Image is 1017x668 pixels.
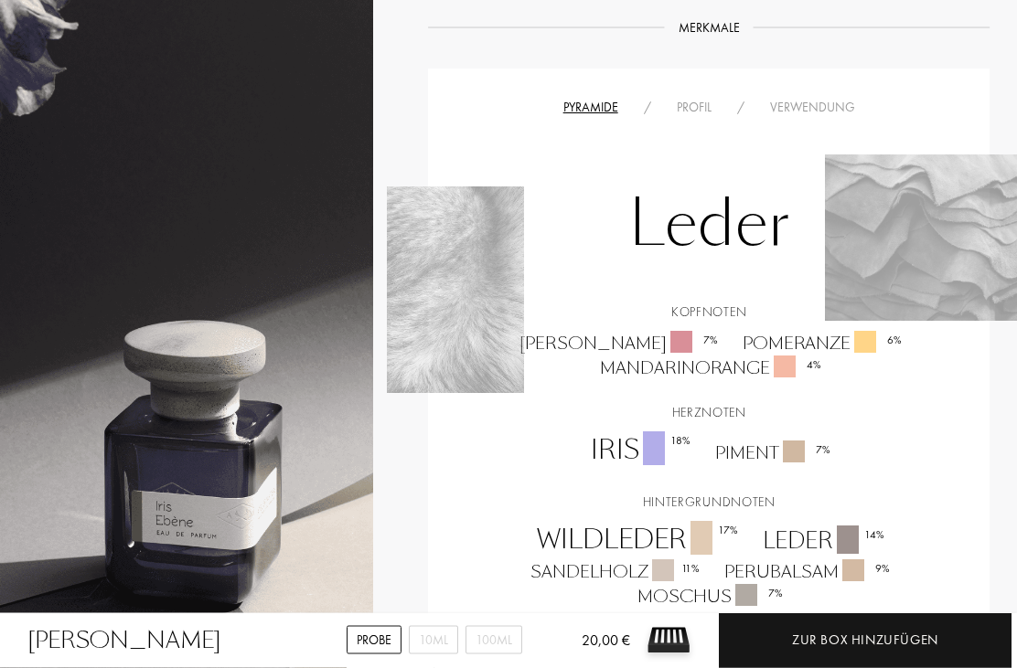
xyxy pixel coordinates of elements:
[641,613,696,668] img: sample box sommelier du parfum
[757,99,868,118] div: Verwendung
[409,626,458,654] div: 10mL
[27,624,221,657] div: [PERSON_NAME]
[864,527,884,544] div: 14 %
[387,187,524,394] img: J7DTOLDOBTLLP_2.png
[887,333,902,349] div: 6 %
[701,441,841,466] div: Piment
[466,626,522,654] div: 100mL
[442,404,976,423] div: Herznoten
[552,630,630,668] div: 20,00 €
[631,99,664,118] div: /
[875,561,890,578] div: 9 %
[816,442,830,459] div: 7 %
[347,626,401,654] div: Probe
[703,333,718,349] div: 7 %
[670,433,690,450] div: 18 %
[792,630,938,651] div: Zur Box hinzufügen
[517,560,711,585] div: Sandelholz
[523,522,749,560] div: Wildleder
[807,357,821,374] div: 4 %
[724,99,757,118] div: /
[551,99,631,118] div: Pyramide
[586,356,832,381] div: Mandarinorange
[577,432,701,471] div: Iris
[718,523,738,539] div: 17 %
[664,99,724,118] div: Profil
[442,178,976,281] div: Leder
[749,526,895,558] div: Leder
[624,585,794,610] div: Moschus
[681,561,700,578] div: 11 %
[711,560,901,585] div: Perubalsam
[442,303,976,323] div: Kopfnoten
[506,332,729,356] div: [PERSON_NAME]
[729,332,913,356] div: Pomeranze
[768,586,783,602] div: 7 %
[442,493,976,513] div: Hintergrundnoten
